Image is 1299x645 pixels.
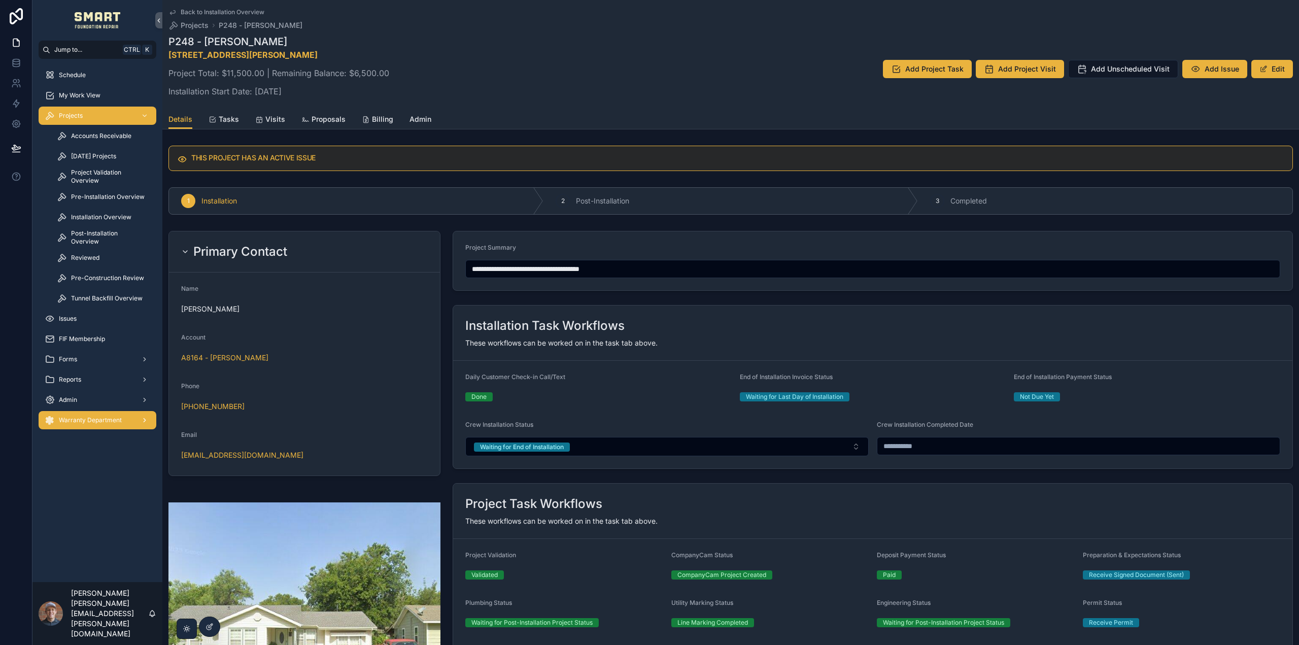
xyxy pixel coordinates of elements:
[209,110,239,130] a: Tasks
[51,208,156,226] a: Installation Overview
[883,60,972,78] button: Add Project Task
[465,551,516,559] span: Project Validation
[677,570,766,580] div: CompanyCam Project Created
[187,197,190,205] span: 1
[181,8,264,16] span: Back to Installation Overview
[59,335,105,343] span: FIF Membership
[905,64,964,74] span: Add Project Task
[59,91,100,99] span: My Work View
[168,67,389,79] p: Project Total: $11,500.00 | Remaining Balance: $6,500.00
[71,193,145,201] span: Pre-Installation Overview
[168,35,389,49] h1: P248 - [PERSON_NAME]
[71,254,99,262] span: Reviewed
[372,114,393,124] span: Billing
[998,64,1056,74] span: Add Project Visit
[1014,373,1112,381] span: End of Installation Payment Status
[740,373,833,381] span: End of Installation Invoice Status
[75,12,121,28] img: App logo
[1251,60,1293,78] button: Edit
[59,355,77,363] span: Forms
[1089,618,1133,627] div: Receive Permit
[677,618,748,627] div: Line Marking Completed
[59,376,81,384] span: Reports
[465,517,658,525] span: These workflows can be worked on in the task tab above.
[1068,60,1178,78] button: Add Unscheduled Visit
[168,114,192,124] span: Details
[123,45,141,55] span: Ctrl
[59,396,77,404] span: Admin
[39,66,156,84] a: Schedule
[168,85,389,97] p: Installation Start Date: [DATE]
[39,411,156,429] a: Warranty Department
[201,196,237,206] span: Installation
[219,20,302,30] a: P248 - [PERSON_NAME]
[168,110,192,129] a: Details
[746,392,843,401] div: Waiting for Last Day of Installation
[51,249,156,267] a: Reviewed
[877,599,931,606] span: Engineering Status
[465,244,516,251] span: Project Summary
[471,570,498,580] div: Validated
[883,618,1004,627] div: Waiting for Post-Installation Project Status
[39,330,156,348] a: FIF Membership
[671,599,733,606] span: Utility Marking Status
[465,373,565,381] span: Daily Customer Check-in Call/Text
[471,618,593,627] div: Waiting for Post-Installation Project Status
[671,551,733,559] span: CompanyCam Status
[265,114,285,124] span: Visits
[465,318,625,334] h2: Installation Task Workflows
[51,228,156,247] a: Post-Installation Overview
[51,167,156,186] a: Project Validation Overview
[71,168,146,185] span: Project Validation Overview
[51,147,156,165] a: [DATE] Projects
[465,437,869,456] button: Select Button
[409,110,431,130] a: Admin
[465,496,602,512] h2: Project Task Workflows
[181,20,209,30] span: Projects
[181,450,303,460] a: [EMAIL_ADDRESS][DOMAIN_NAME]
[465,599,512,606] span: Plumbing Status
[168,20,209,30] a: Projects
[39,310,156,328] a: Issues
[71,229,146,246] span: Post-Installation Overview
[71,588,148,639] p: [PERSON_NAME] [PERSON_NAME][EMAIL_ADDRESS][PERSON_NAME][DOMAIN_NAME]
[54,46,119,54] span: Jump to...
[51,188,156,206] a: Pre-Installation Overview
[1020,392,1054,401] div: Not Due Yet
[219,114,239,124] span: Tasks
[950,196,987,206] span: Completed
[576,196,629,206] span: Post-Installation
[1083,551,1181,559] span: Preparation & Expectations Status
[181,285,198,292] span: Name
[71,294,143,302] span: Tunnel Backfill Overview
[362,110,393,130] a: Billing
[51,269,156,287] a: Pre-Construction Review
[143,46,151,54] span: K
[1089,570,1184,580] div: Receive Signed Document (Sent)
[465,421,533,428] span: Crew Installation Status
[312,114,346,124] span: Proposals
[39,107,156,125] a: Projects
[193,244,287,260] h2: Primary Contact
[168,8,264,16] a: Back to Installation Overview
[51,289,156,308] a: Tunnel Backfill Overview
[59,71,86,79] span: Schedule
[168,50,318,60] a: [STREET_ADDRESS][PERSON_NAME]
[39,391,156,409] a: Admin
[301,110,346,130] a: Proposals
[877,421,973,428] span: Crew Installation Completed Date
[181,333,206,341] span: Account
[59,112,83,120] span: Projects
[465,338,658,347] span: These workflows can be worked on in the task tab above.
[181,353,268,363] a: A8164 - [PERSON_NAME]
[1182,60,1247,78] button: Add Issue
[59,416,122,424] span: Warranty Department
[883,570,896,580] div: Paid
[877,551,946,559] span: Deposit Payment Status
[409,114,431,124] span: Admin
[39,370,156,389] a: Reports
[71,274,144,282] span: Pre-Construction Review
